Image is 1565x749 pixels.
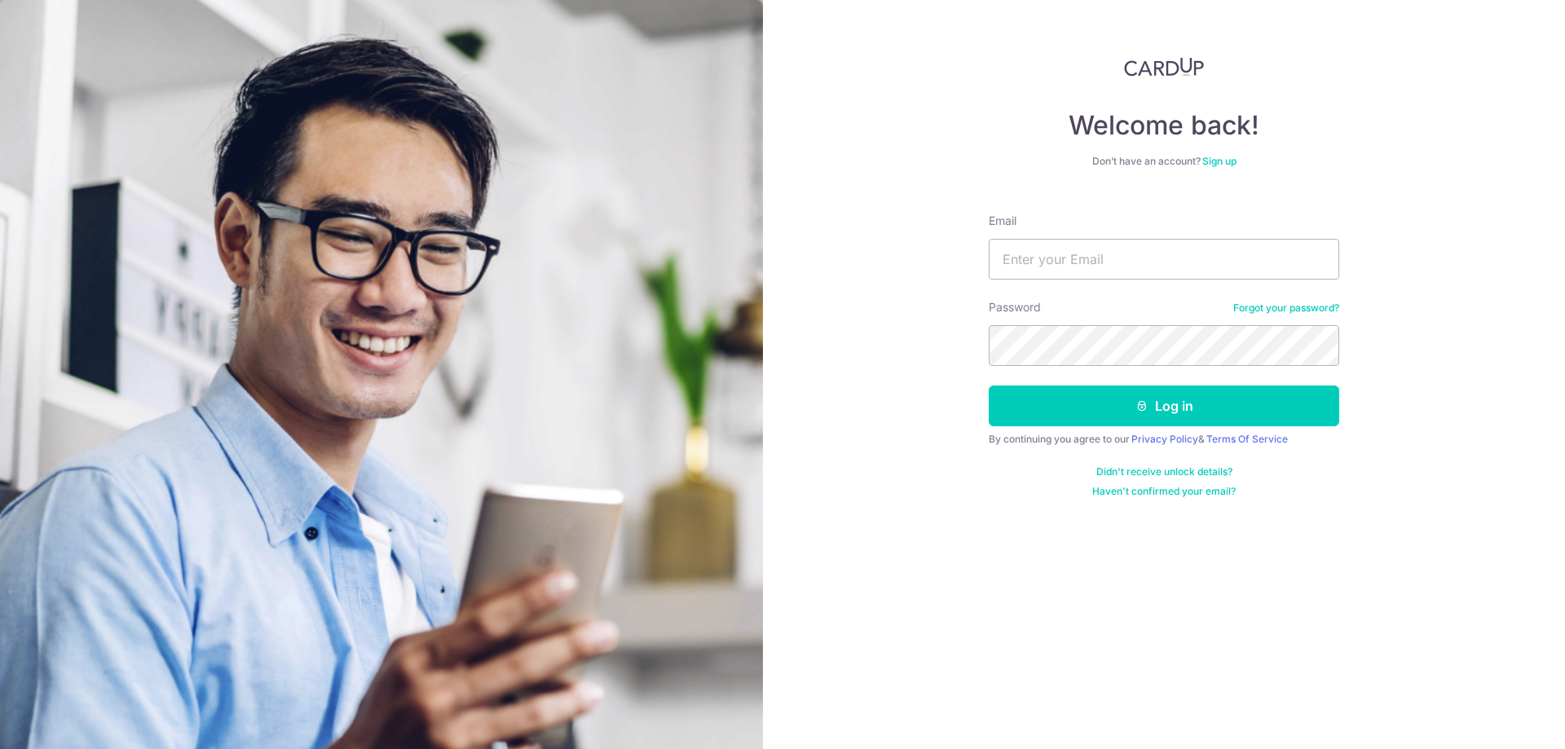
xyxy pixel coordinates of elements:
h4: Welcome back! [989,109,1339,142]
label: Password [989,299,1041,315]
button: Log in [989,386,1339,426]
div: Don’t have an account? [989,155,1339,168]
div: By continuing you agree to our & [989,433,1339,446]
a: Terms Of Service [1206,433,1288,445]
a: Didn't receive unlock details? [1096,465,1232,478]
a: Forgot your password? [1233,302,1339,315]
a: Privacy Policy [1131,433,1198,445]
input: Enter your Email [989,239,1339,280]
img: CardUp Logo [1124,57,1204,77]
label: Email [989,213,1016,229]
a: Sign up [1202,155,1237,167]
a: Haven't confirmed your email? [1092,485,1236,498]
